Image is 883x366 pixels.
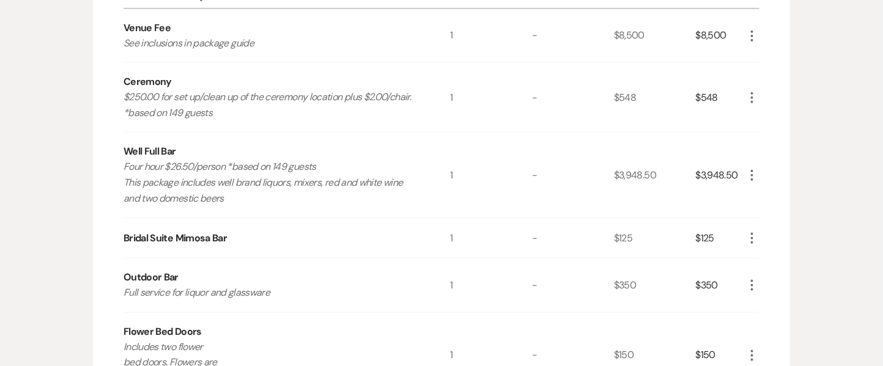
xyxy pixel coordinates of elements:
div: $548 [614,63,696,132]
div: - [532,258,614,312]
div: $125 [696,218,745,258]
div: 1 [451,9,533,63]
p: Full service for liquor and glassware [124,285,418,301]
div: - [532,63,614,132]
div: $548 [696,63,745,132]
div: Venue Fee [124,21,171,35]
p: $250.00 for set up/clean up of the ceremony location plus $2.00/chair. *based on 149 guests [124,89,418,120]
div: - [532,9,614,63]
div: $8,500 [696,9,745,63]
div: $3,948.50 [696,133,745,218]
div: Flower Bed Doors [124,324,202,339]
div: Well Full Bar [124,144,176,159]
p: Four hour $26.50/person *based on 149 guests This package includes well brand liquors, mixers, re... [124,159,418,206]
div: $125 [614,218,696,258]
div: - [532,133,614,218]
div: 1 [451,133,533,218]
div: 1 [451,63,533,132]
div: $8,500 [614,9,696,63]
div: Bridal Suite Mimosa Bar [124,231,227,246]
div: $3,948.50 [614,133,696,218]
div: Outdoor Bar [124,270,179,285]
div: $350 [614,258,696,312]
div: Ceremony [124,75,172,89]
p: See inclusions in package guide [124,35,418,51]
div: $350 [696,258,745,312]
div: 1 [451,218,533,258]
div: - [532,218,614,258]
div: 1 [451,258,533,312]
